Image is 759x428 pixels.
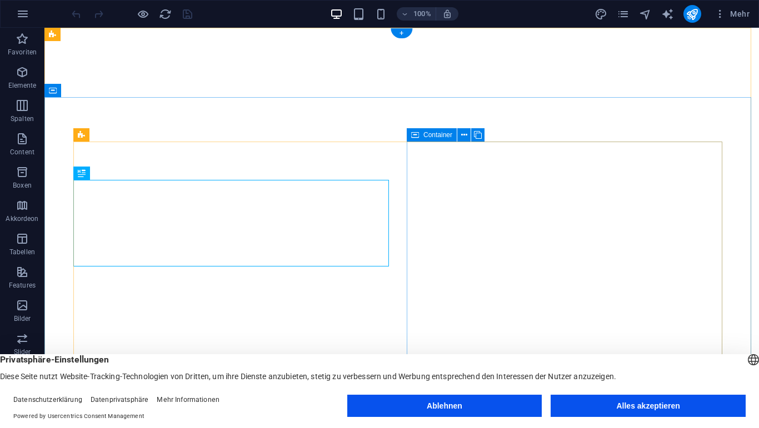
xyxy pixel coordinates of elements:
[639,7,652,21] button: navigator
[14,348,31,356] p: Slider
[413,7,431,21] h6: 100%
[683,5,701,23] button: publish
[11,114,34,123] p: Spalten
[595,8,607,21] i: Design (Strg+Alt+Y)
[595,7,608,21] button: design
[9,248,35,256] p: Tabellen
[8,48,37,57] p: Favoriten
[9,281,36,290] p: Features
[715,8,750,19] span: Mehr
[159,8,172,21] i: Seite neu laden
[686,8,698,21] i: Veröffentlichen
[423,132,452,138] span: Container
[13,181,32,190] p: Boxen
[710,5,754,23] button: Mehr
[10,148,34,157] p: Content
[661,7,675,21] button: text_generator
[391,28,412,38] div: +
[158,7,172,21] button: reload
[136,7,149,21] button: Klicke hier, um den Vorschau-Modus zu verlassen
[8,81,37,90] p: Elemente
[442,9,452,19] i: Bei Größenänderung Zoomstufe automatisch an das gewählte Gerät anpassen.
[661,8,674,21] i: AI Writer
[397,7,436,21] button: 100%
[617,8,630,21] i: Seiten (Strg+Alt+S)
[617,7,630,21] button: pages
[6,214,38,223] p: Akkordeon
[14,314,31,323] p: Bilder
[639,8,652,21] i: Navigator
